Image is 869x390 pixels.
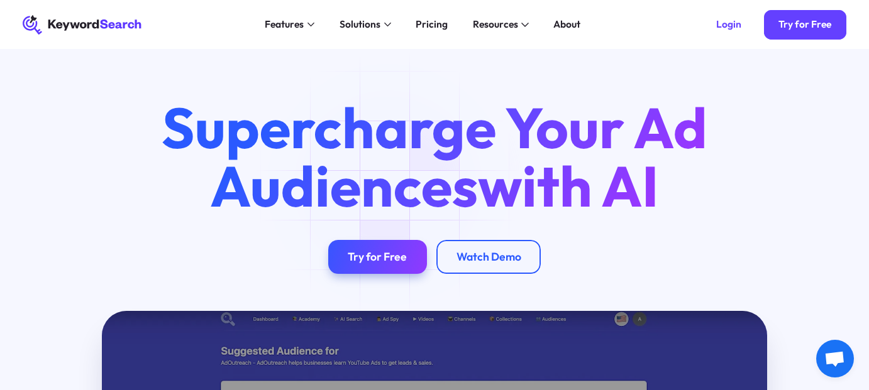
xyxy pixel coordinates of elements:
[702,10,756,40] a: Login
[348,250,407,264] div: Try for Free
[139,99,731,215] h1: Supercharge Your Ad Audiences
[764,10,846,40] a: Try for Free
[473,17,518,32] div: Resources
[778,18,831,31] div: Try for Free
[816,340,854,377] a: Conversa aberta
[478,150,658,221] span: with AI
[457,250,521,264] div: Watch Demo
[553,17,580,32] div: About
[265,17,304,32] div: Features
[546,15,589,35] a: About
[716,18,741,31] div: Login
[409,15,456,35] a: Pricing
[416,17,448,32] div: Pricing
[340,17,380,32] div: Solutions
[328,240,427,274] a: Try for Free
